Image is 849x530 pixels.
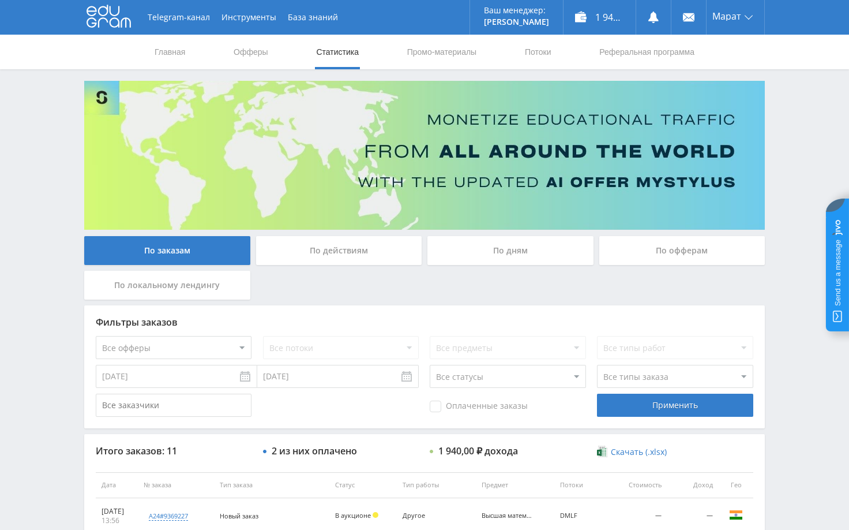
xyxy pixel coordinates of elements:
div: По действиям [256,236,422,265]
a: Офферы [232,35,269,69]
div: DMLF [560,512,606,520]
input: Все заказчики [96,394,251,417]
th: Дата [96,472,138,498]
span: Холд [373,512,378,518]
a: Промо-материалы [406,35,478,69]
th: Потоки [554,472,612,498]
div: По офферам [599,236,765,265]
span: Оплаченные заказы [430,401,528,412]
th: Тип работы [397,472,475,498]
a: Реферальная программа [598,35,696,69]
div: По дням [427,236,593,265]
th: № заказа [138,472,213,498]
div: Применить [597,394,753,417]
div: a24#9369227 [149,512,188,521]
th: Предмет [476,472,554,498]
a: Скачать (.xlsx) [597,446,666,458]
a: Главная [153,35,186,69]
span: В аукционе [335,511,371,520]
span: Скачать (.xlsx) [611,447,667,457]
div: [DATE] [102,507,132,516]
img: ind.png [729,508,743,522]
div: Итого заказов: 11 [96,446,251,456]
div: По заказам [84,236,250,265]
th: Стоимость [612,472,667,498]
p: [PERSON_NAME] [484,17,549,27]
div: 13:56 [102,516,132,525]
a: Статистика [315,35,360,69]
img: Banner [84,81,765,230]
input: Use the arrow keys to pick a date [96,365,257,388]
th: Статус [329,472,397,498]
div: 1 940,00 ₽ дохода [438,446,518,456]
span: Новый заказ [220,512,258,520]
div: По локальному лендингу [84,271,250,300]
div: 2 из них оплачено [272,446,357,456]
th: Гео [719,472,753,498]
th: Доход [667,472,719,498]
span: Марат [712,12,741,21]
p: Ваш менеджер: [484,6,549,15]
div: Другое [403,512,454,520]
th: Тип заказа [214,472,329,498]
div: Фильтры заказов [96,317,753,327]
a: Потоки [524,35,553,69]
img: xlsx [597,446,607,457]
div: Высшая математика [482,512,534,520]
